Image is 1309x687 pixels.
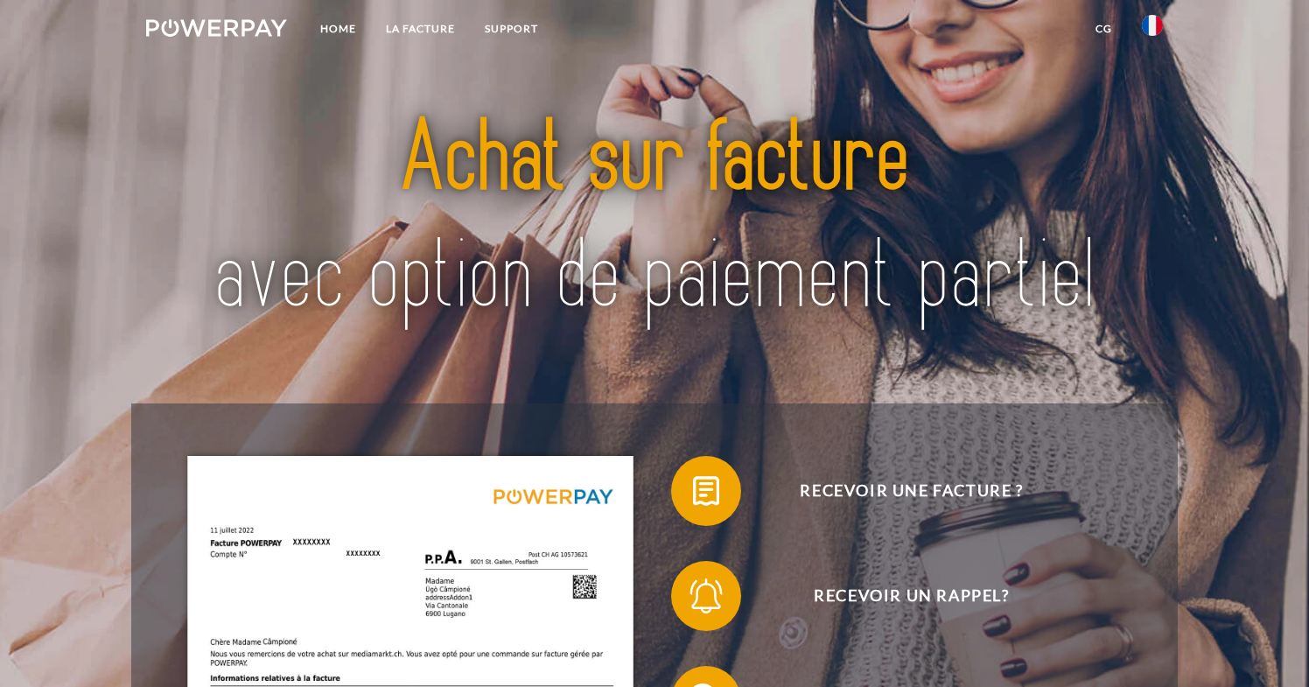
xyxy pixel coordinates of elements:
a: Support [470,13,553,45]
img: qb_bell.svg [684,574,728,618]
span: Recevoir une facture ? [697,456,1126,526]
a: Home [305,13,371,45]
img: logo-powerpay-white.svg [146,19,287,37]
button: Recevoir une facture ? [671,456,1126,526]
img: title-powerpay_fr.svg [196,69,1113,368]
img: qb_bill.svg [684,469,728,513]
img: fr [1142,15,1163,36]
button: Recevoir un rappel? [671,561,1126,631]
a: LA FACTURE [371,13,470,45]
span: Recevoir un rappel? [697,561,1126,631]
a: CG [1081,13,1127,45]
